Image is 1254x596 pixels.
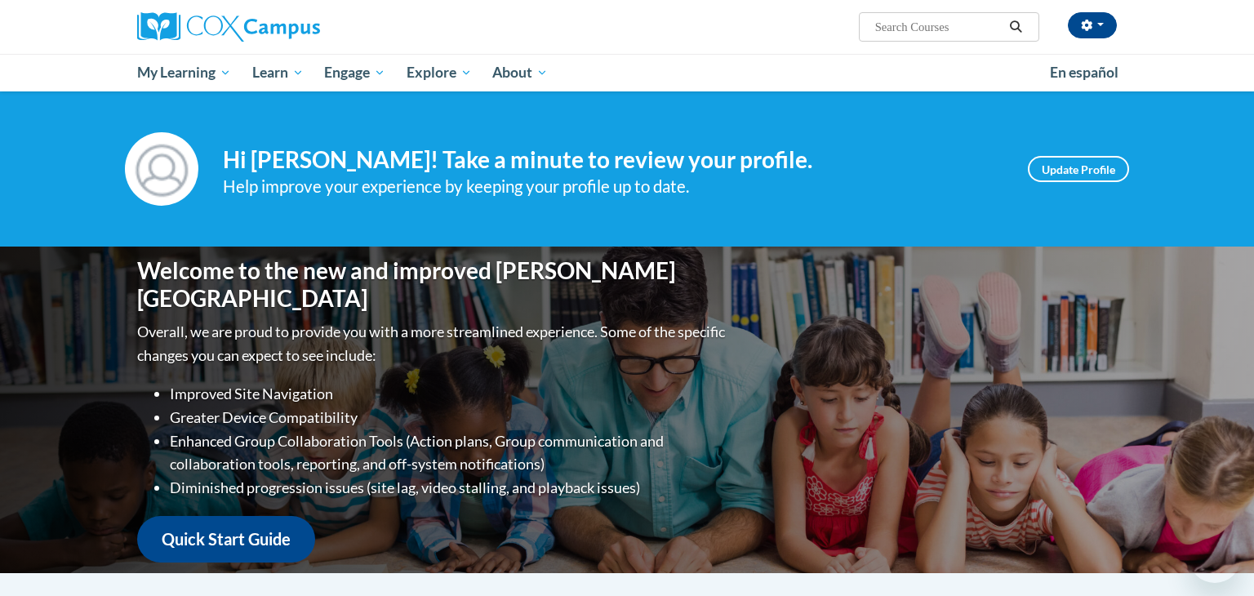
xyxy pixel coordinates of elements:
iframe: Button to launch messaging window [1189,531,1241,583]
a: Engage [313,54,396,91]
a: Update Profile [1028,156,1129,182]
i:  [1009,21,1024,33]
span: Explore [407,63,472,82]
button: Search [1004,17,1029,37]
p: Overall, we are proud to provide you with a more streamlined experience. Some of the specific cha... [137,320,729,367]
div: Help improve your experience by keeping your profile up to date. [223,173,1003,200]
input: Search Courses [874,17,1004,37]
a: About [482,54,559,91]
span: Engage [324,63,385,82]
div: Main menu [113,54,1141,91]
a: Explore [396,54,482,91]
img: Profile Image [125,132,198,206]
img: Cox Campus [137,12,320,42]
button: Account Settings [1068,12,1117,38]
li: Greater Device Compatibility [170,406,729,429]
h1: Welcome to the new and improved [PERSON_NAME][GEOGRAPHIC_DATA] [137,257,729,312]
span: About [492,63,548,82]
li: Diminished progression issues (site lag, video stalling, and playback issues) [170,476,729,500]
li: Improved Site Navigation [170,382,729,406]
a: Cox Campus [137,12,447,42]
h4: Hi [PERSON_NAME]! Take a minute to review your profile. [223,146,1003,174]
span: En español [1050,64,1118,81]
a: My Learning [127,54,242,91]
li: Enhanced Group Collaboration Tools (Action plans, Group communication and collaboration tools, re... [170,429,729,477]
a: Quick Start Guide [137,516,315,563]
span: Learn [252,63,304,82]
a: Learn [242,54,314,91]
span: My Learning [137,63,231,82]
a: En español [1039,56,1129,90]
